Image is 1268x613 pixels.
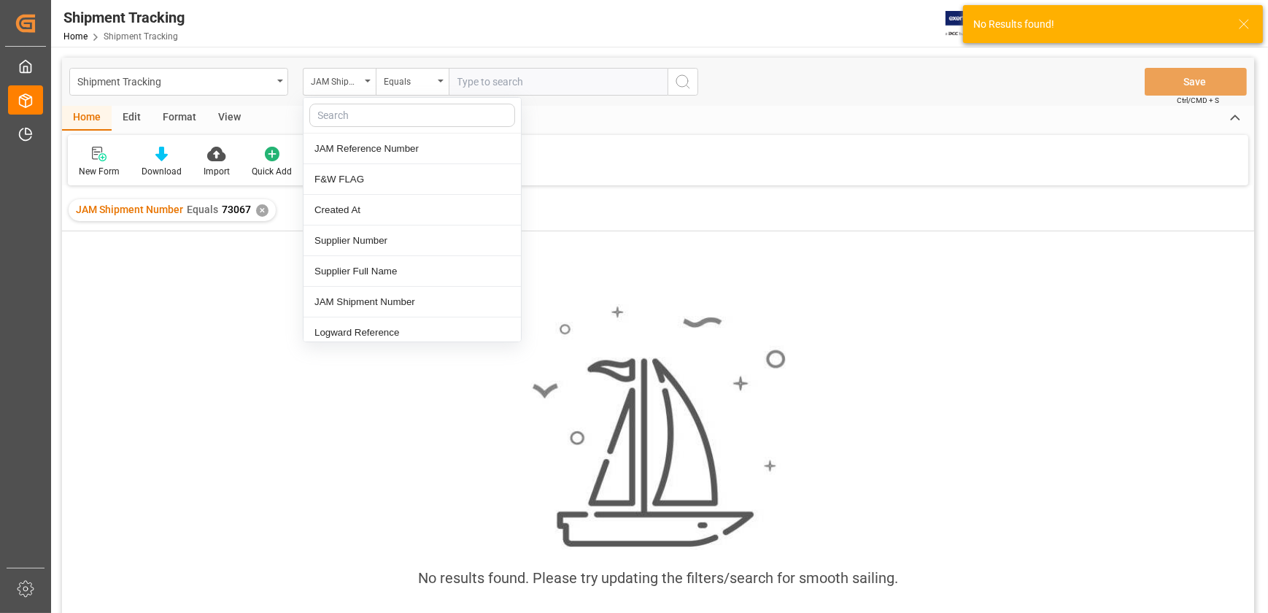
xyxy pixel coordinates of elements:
img: Exertis%20JAM%20-%20Email%20Logo.jpg_1722504956.jpg [946,11,996,36]
div: ✕ [256,204,268,217]
div: Supplier Full Name [304,256,521,287]
div: Logward Reference [304,317,521,348]
span: 73067 [222,204,251,215]
div: No Results found! [973,17,1224,32]
div: Format [152,106,207,131]
div: New Form [79,165,120,178]
div: Quick Add [252,165,292,178]
div: Shipment Tracking [63,7,185,28]
div: F&W FLAG [304,164,521,195]
button: close menu [303,68,376,96]
img: smooth_sailing.jpeg [530,304,786,550]
div: Download [142,165,182,178]
div: Created At [304,195,521,225]
button: open menu [69,68,288,96]
div: Shipment Tracking [77,72,272,90]
div: View [207,106,252,131]
span: Ctrl/CMD + S [1177,95,1219,106]
span: JAM Shipment Number [76,204,183,215]
span: Equals [187,204,218,215]
div: JAM Shipment Number [311,72,360,88]
div: Import [204,165,230,178]
div: Supplier Number [304,225,521,256]
div: Equals [384,72,433,88]
div: Home [62,106,112,131]
button: search button [668,68,698,96]
input: Type to search [449,68,668,96]
button: open menu [376,68,449,96]
button: Save [1145,68,1247,96]
div: Edit [112,106,152,131]
div: JAM Reference Number [304,134,521,164]
input: Search [309,104,515,127]
div: JAM Shipment Number [304,287,521,317]
a: Home [63,31,88,42]
div: No results found. Please try updating the filters/search for smooth sailing. [418,567,898,589]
